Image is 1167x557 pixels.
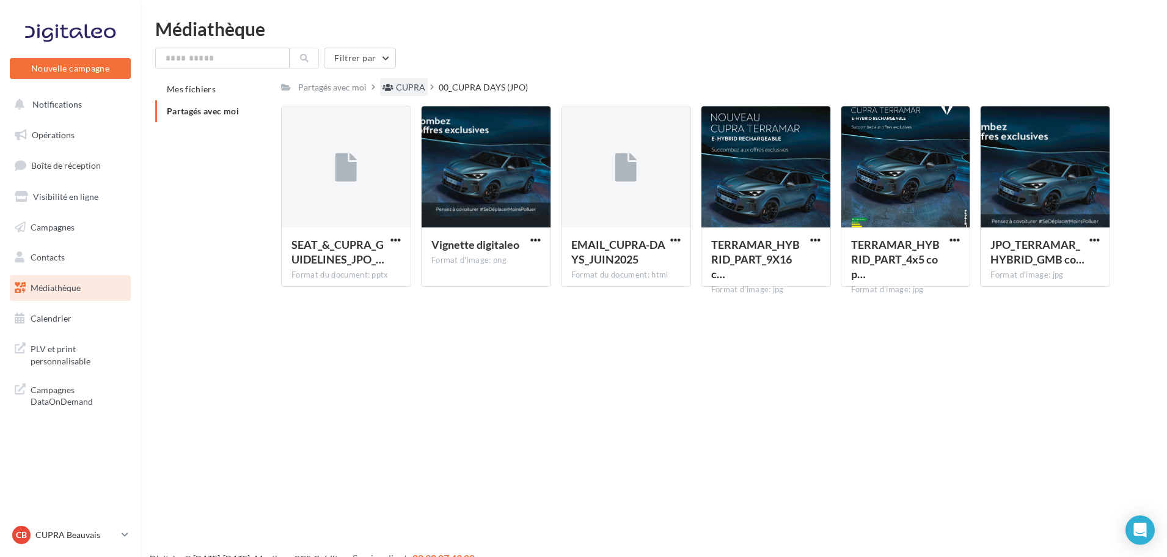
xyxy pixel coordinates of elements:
div: 00_CUPRA DAYS (JPO) [439,81,528,94]
span: Calendrier [31,313,71,323]
span: EMAIL_CUPRA-DAYS_JUIN2025 [571,238,665,266]
span: Visibilité en ligne [33,191,98,202]
a: Opérations [7,122,133,148]
span: Notifications [32,99,82,109]
span: JPO_TERRAMAR_HYBRID_GMB copie [990,238,1085,266]
span: Boîte de réception [31,160,101,171]
div: CUPRA [396,81,425,94]
div: Open Intercom Messenger [1125,515,1155,545]
button: Nouvelle campagne [10,58,131,79]
a: Contacts [7,245,133,270]
span: Campagnes DataOnDemand [31,382,126,408]
a: Médiathèque [7,275,133,301]
span: Campagnes [31,221,75,232]
a: Visibilité en ligne [7,184,133,210]
div: Format d'image: png [431,255,541,266]
span: Mes fichiers [167,84,216,94]
span: Contacts [31,252,65,262]
div: Médiathèque [155,20,1152,38]
span: TERRAMAR_HYBRID_PART_4x5 copie [851,238,940,281]
a: PLV et print personnalisable [7,336,133,372]
a: Campagnes DataOnDemand [7,377,133,413]
a: Campagnes [7,215,133,240]
div: Format d'image: jpg [990,270,1100,281]
span: Médiathèque [31,282,81,293]
a: Boîte de réception [7,152,133,179]
span: PLV et print personnalisable [31,341,126,367]
p: CUPRA Beauvais [35,529,117,541]
div: Format du document: pptx [291,270,401,281]
span: Vignette digitaleo [431,238,519,251]
button: Filtrer par [324,48,396,68]
div: Partagés avec moi [298,81,367,94]
a: Calendrier [7,306,133,331]
span: CB [16,529,27,541]
span: SEAT_&_CUPRA_GUIDELINES_JPO_2025 [291,238,384,266]
span: Opérations [32,130,75,140]
div: Format d'image: jpg [851,284,960,295]
span: TERRAMAR_HYBRID_PART_9X16 copie [711,238,800,281]
a: CB CUPRA Beauvais [10,523,131,547]
div: Format d'image: jpg [711,284,821,295]
span: Partagés avec moi [167,106,239,116]
button: Notifications [7,92,128,117]
div: Format du document: html [571,270,681,281]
